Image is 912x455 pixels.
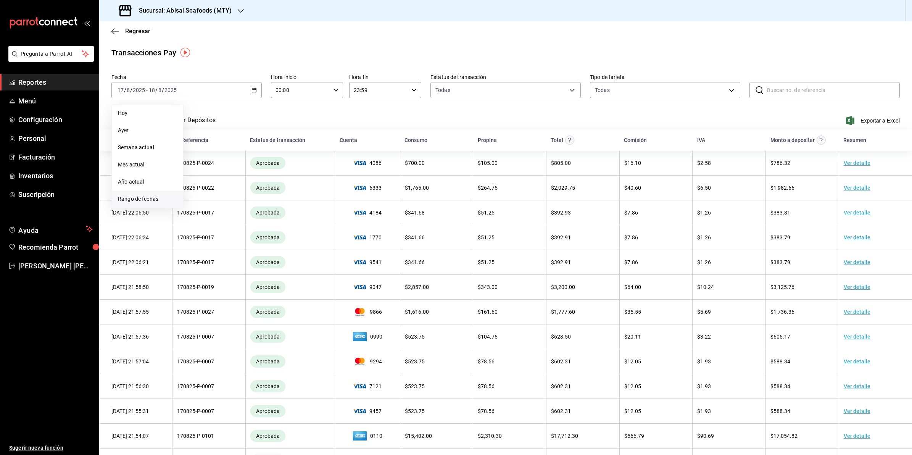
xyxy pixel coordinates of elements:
td: [DATE] 22:17:50 [99,151,172,176]
a: Ver detalle [844,259,870,265]
span: 9047 [340,284,395,290]
a: Ver detalle [844,334,870,340]
td: [DATE] 21:58:50 [99,275,172,300]
span: Suscripción [18,189,93,200]
label: Estatus de transacción [430,74,581,80]
span: Aprobada [253,309,283,315]
span: $ 264.75 [478,185,498,191]
span: $ 35.55 [624,309,641,315]
span: $ 40.60 [624,185,641,191]
span: $ 1.93 [697,358,711,365]
span: 0110 [340,430,395,442]
input: Buscar no. de referencia [767,82,900,98]
div: Transacciones cobradas de manera exitosa. [250,331,285,343]
span: Aprobada [253,185,283,191]
img: Tooltip marker [180,48,190,57]
span: $ 78.56 [478,358,495,365]
a: Ver detalle [844,309,870,315]
span: 0990 [340,331,395,343]
span: $ 523.75 [405,334,425,340]
a: Ver detalle [844,358,870,365]
span: Facturación [18,152,93,162]
span: Aprobada [253,160,283,166]
span: Inventarios [18,171,93,181]
div: Transacciones cobradas de manera exitosa. [250,355,285,368]
input: -- [117,87,124,93]
span: $ 1.26 [697,210,711,216]
span: $ 588.34 [770,383,790,389]
td: 170825-P-0007 [172,324,246,349]
div: Comisión [624,137,647,143]
span: Aprobada [253,408,283,414]
span: $ 605.17 [770,334,790,340]
button: Pregunta a Parrot AI [8,46,94,62]
span: $ 7.86 [624,234,638,240]
td: [DATE] 21:54:07 [99,424,172,449]
span: / [162,87,164,93]
div: Transacciones cobradas de manera exitosa. [250,207,285,219]
span: $ 5.69 [697,309,711,315]
div: Transacciones cobradas de manera exitosa. [250,182,285,194]
span: $ 1,616.00 [405,309,429,315]
button: open_drawer_menu [84,20,90,26]
span: Rango de fechas [118,195,177,203]
div: Transacciones Pay [111,47,176,58]
span: $ 64.00 [624,284,641,290]
span: Mes actual [118,161,177,169]
td: 170825-P-0017 [172,225,246,250]
span: / [130,87,132,93]
span: Aprobada [253,284,283,290]
div: Transacciones cobradas de manera exitosa. [250,157,285,169]
span: Personal [18,133,93,144]
span: $ 3.22 [697,334,711,340]
span: $ 1.93 [697,408,711,414]
span: $ 12.05 [624,383,641,389]
span: 9457 [340,408,395,414]
span: $ 12.05 [624,408,641,414]
a: Ver detalle [844,433,870,439]
button: Ver Depósitos [176,116,216,129]
div: Transacciones cobradas de manera exitosa. [250,256,285,268]
svg: Este monto equivale al total pagado por el comensal antes de aplicar Comisión e IVA. [565,136,574,145]
td: [DATE] 21:57:55 [99,300,172,324]
input: ---- [164,87,177,93]
span: $ 1.26 [697,234,711,240]
span: Aprobada [253,358,283,365]
span: Pregunta a Parrot AI [21,50,82,58]
div: # Referencia [177,137,208,143]
div: Transacciones cobradas de manera exitosa. [250,405,285,417]
input: -- [148,87,155,93]
span: 1770 [340,234,395,240]
span: $ 78.56 [478,408,495,414]
span: Sugerir nueva función [9,444,93,452]
h3: Sucursal: Abisal Seafoods (MTY) [133,6,232,15]
div: Transacciones cobradas de manera exitosa. [250,380,285,392]
td: [DATE] 21:57:36 [99,324,172,349]
td: 170825-P-0019 [172,275,246,300]
span: $ 383.81 [770,210,790,216]
span: Año actual [118,178,177,186]
a: Ver detalle [844,160,870,166]
span: $ 602.31 [551,408,571,414]
span: Aprobada [253,210,283,216]
td: 170825-P-0017 [172,200,246,225]
span: Regresar [125,27,150,35]
button: Exportar a Excel [848,116,900,125]
span: $ 392.91 [551,259,571,265]
span: - [146,87,148,93]
td: [DATE] 21:57:04 [99,349,172,374]
td: 170825-P-0022 [172,176,246,200]
span: 7121 [340,383,395,389]
svg: Este es el monto resultante del total pagado menos comisión e IVA. Esta será la parte que se depo... [817,136,826,145]
span: $ 16.10 [624,160,641,166]
div: Todas [595,86,610,94]
span: $ 12.05 [624,358,641,365]
span: $ 1,765.00 [405,185,429,191]
div: Transacciones cobradas de manera exitosa. [250,281,285,293]
div: Propina [478,137,497,143]
span: $ 786.32 [770,160,790,166]
span: $ 3,125.76 [770,284,794,290]
span: 6333 [340,185,395,191]
span: 4184 [340,210,395,216]
span: $ 51.25 [478,210,495,216]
